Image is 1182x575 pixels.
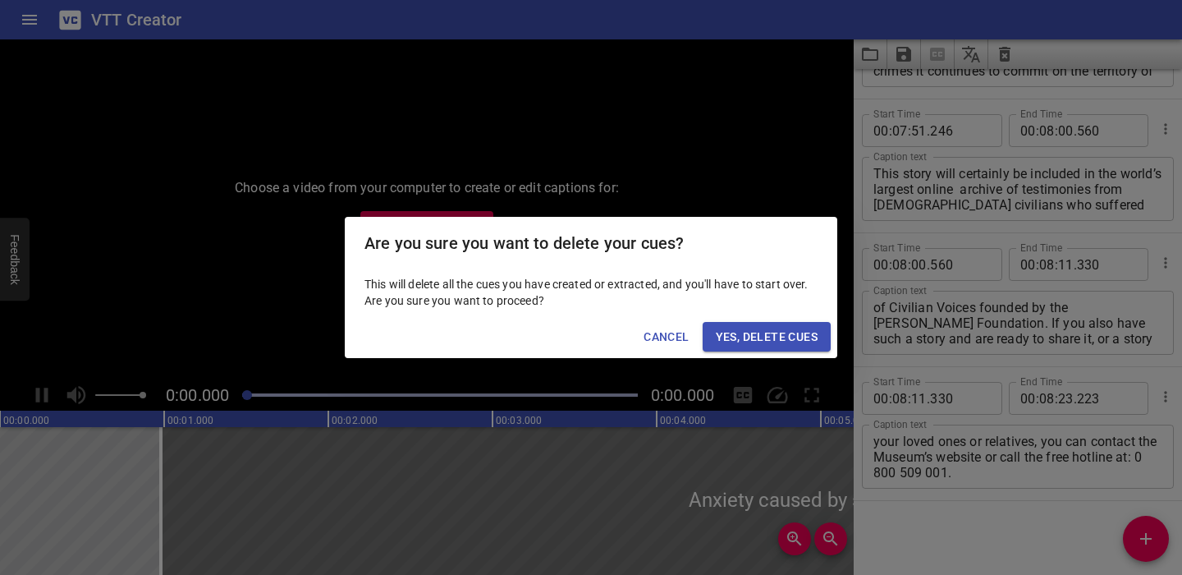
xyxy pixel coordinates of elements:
span: Yes, Delete Cues [716,327,818,347]
div: This will delete all the cues you have created or extracted, and you'll have to start over. Are y... [345,269,837,315]
button: Yes, Delete Cues [703,322,831,352]
button: Cancel [637,322,695,352]
span: Cancel [644,327,689,347]
h2: Are you sure you want to delete your cues? [364,230,818,256]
